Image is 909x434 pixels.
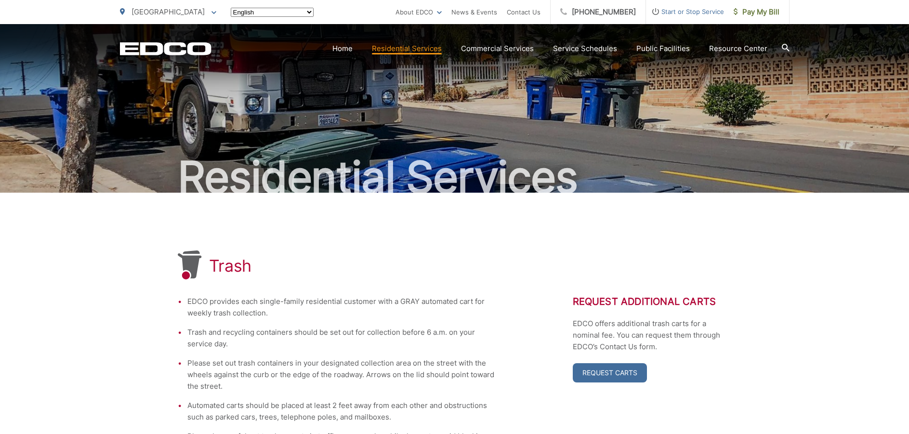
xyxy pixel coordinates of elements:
p: EDCO offers additional trash carts for a nominal fee. You can request them through EDCO’s Contact... [573,318,732,353]
a: Residential Services [372,43,442,54]
h2: Request Additional Carts [573,296,732,307]
li: Trash and recycling containers should be set out for collection before 6 a.m. on your service day. [187,327,496,350]
a: EDCD logo. Return to the homepage. [120,42,211,55]
select: Select a language [231,8,314,17]
h1: Trash [209,256,252,276]
li: EDCO provides each single-family residential customer with a GRAY automated cart for weekly trash... [187,296,496,319]
a: News & Events [451,6,497,18]
li: Automated carts should be placed at least 2 feet away from each other and obstructions such as pa... [187,400,496,423]
a: About EDCO [395,6,442,18]
a: Resource Center [709,43,767,54]
a: Home [332,43,353,54]
li: Please set out trash containers in your designated collection area on the street with the wheels ... [187,357,496,392]
a: Public Facilities [636,43,690,54]
a: Service Schedules [553,43,617,54]
span: [GEOGRAPHIC_DATA] [132,7,205,16]
a: Commercial Services [461,43,534,54]
a: Request Carts [573,363,647,382]
span: Pay My Bill [734,6,779,18]
a: Contact Us [507,6,540,18]
h2: Residential Services [120,153,790,201]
